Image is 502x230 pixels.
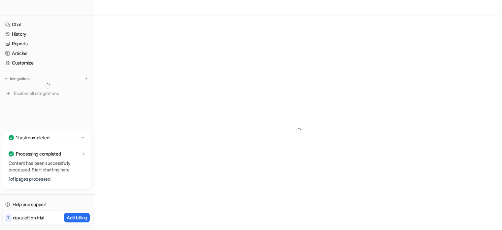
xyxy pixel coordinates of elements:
a: Reports [3,39,92,48]
a: History [3,29,92,39]
img: explore all integrations [5,90,12,97]
a: Chat [3,20,92,29]
p: Processing completed [16,151,61,157]
a: Articles [3,49,92,58]
a: Help and support [3,200,92,209]
p: days left on trial [13,214,44,221]
img: expand menu [4,76,9,81]
span: Explore all integrations [14,88,89,99]
p: Integrations [10,76,30,81]
a: Customize [3,58,92,68]
p: 1 task completed [16,134,50,141]
p: 7 [7,215,9,221]
p: 1 of 1 pages processed [9,176,86,182]
img: menu_add.svg [84,76,88,81]
p: Add billing [67,214,87,221]
p: Content has been successfully processed. [9,160,86,173]
button: Integrations [3,75,32,82]
a: Explore all integrations [3,89,92,98]
a: Start chatting here [32,167,70,172]
button: Add billing [64,213,90,222]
